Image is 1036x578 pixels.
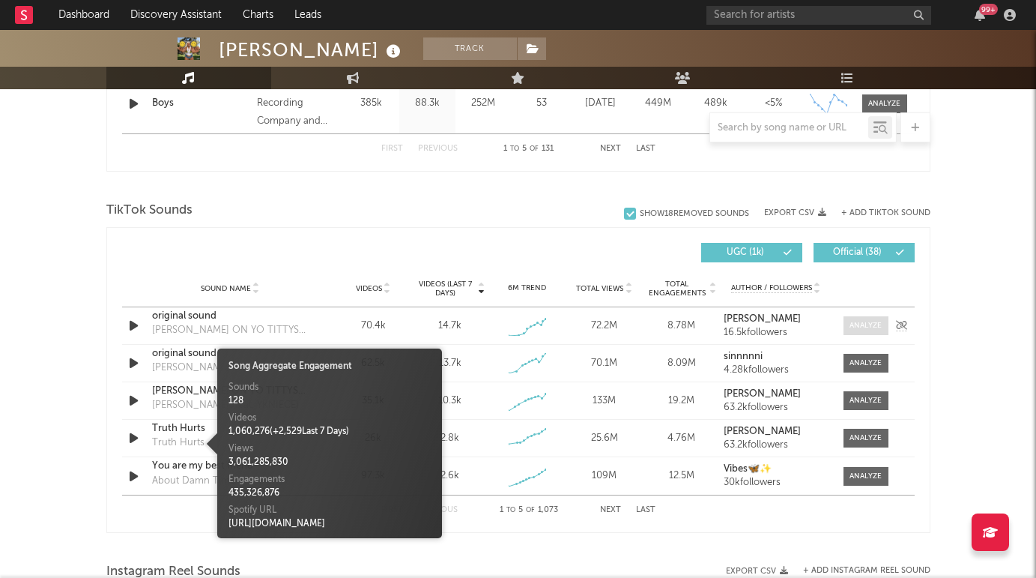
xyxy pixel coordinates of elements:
div: 133M [569,394,639,409]
div: 63.2k followers [724,440,828,451]
a: Boys [152,96,250,111]
div: Views [228,442,431,456]
a: [PERSON_NAME] ON YO TITTYS (FREESTYLE) [152,384,309,399]
div: About Damn Time [152,474,235,489]
div: 4.28k followers [724,365,828,376]
button: Export CSV [726,567,788,576]
div: 252M [459,96,508,111]
div: 10.3k [438,394,461,409]
span: Sound Name [201,284,251,293]
span: TikTok Sounds [106,202,193,220]
a: [URL][DOMAIN_NAME] [228,520,325,529]
div: 99 + [979,4,998,15]
div: 2.6k [440,469,459,484]
button: 99+ [975,9,985,21]
span: to [510,145,519,152]
div: [DATE] [575,96,625,111]
div: 6M Trend [492,283,562,294]
button: First [381,145,403,153]
span: Author / Followers [731,283,812,293]
span: UGC ( 1k ) [711,248,780,257]
div: 25.6M [569,431,639,446]
div: Sounds [228,381,431,394]
input: Search by song name or URL [710,122,868,134]
span: Total Engagements [646,280,707,298]
div: Show 18 Removed Sounds [640,209,749,219]
div: 128 [228,394,431,408]
div: 435,326,876 [228,487,431,500]
div: 2019 Nice Life Recording Company and Atlantic Recording Corporation for the United States and WEA... [257,76,339,130]
div: Engagements [228,473,431,487]
span: of [530,145,539,152]
div: Song Aggregate Engagement [228,360,431,373]
a: [PERSON_NAME] [724,427,828,437]
div: 70.1M [569,356,639,371]
div: 19.2M [646,394,716,409]
div: 2.8k [440,431,459,446]
a: original sound [152,346,309,361]
button: UGC(1k) [701,243,802,262]
div: 385k [347,96,396,111]
button: Next [600,506,621,514]
div: 70.4k [339,319,408,334]
input: Search for artists [706,6,931,25]
button: Last [636,506,655,514]
span: to [506,507,515,514]
div: [PERSON_NAME] ON YO TITTYS (FREESTYLE) [152,323,309,338]
button: Official(38) [814,243,915,262]
span: Official ( 38 ) [823,248,892,257]
div: Spotify URL [228,504,431,517]
div: 88.3k [403,96,452,111]
div: 8.09M [646,356,716,371]
strong: Vibes🦋✨ [724,464,772,474]
button: Track [423,37,517,60]
div: 14.7k [438,319,461,334]
div: <5% [748,96,799,111]
button: Last [636,145,655,153]
a: [PERSON_NAME] [724,314,828,325]
a: You are my best friend [152,459,309,474]
div: 53 [515,96,568,111]
div: + Add Instagram Reel Sound [788,567,930,575]
a: [PERSON_NAME] [724,389,828,400]
button: + Add Instagram Reel Sound [803,567,930,575]
a: Truth Hurts [152,421,309,436]
div: 1 5 1,073 [488,502,570,520]
div: 72.2M [569,319,639,334]
div: 3,061,285,830 [228,456,431,469]
span: Videos (last 7 days) [415,280,476,298]
div: 109M [569,469,639,484]
div: 449M [633,96,683,111]
strong: [PERSON_NAME] [724,389,801,399]
a: original sound [152,309,309,324]
div: 63.2k followers [724,403,828,413]
button: Next [600,145,621,153]
strong: sinnnnni [724,352,763,361]
div: 1,060,276 ( + 2,529 Last 7 Days) [228,425,431,439]
div: 13.7k [439,356,461,371]
div: 16.5k followers [724,328,828,338]
span: Videos [356,284,382,293]
div: 30k followers [724,478,828,488]
button: Previous [418,145,458,153]
span: Total Views [576,284,623,293]
div: [PERSON_NAME] ON YO TITTYS (FREESTYLE) [152,361,309,376]
div: [PERSON_NAME] [219,37,405,62]
button: + Add TikTok Sound [841,209,930,217]
div: 12.5M [646,469,716,484]
div: 489k [691,96,741,111]
strong: [PERSON_NAME] [724,427,801,436]
button: + Add TikTok Sound [826,209,930,217]
button: Export CSV [764,208,826,217]
div: [PERSON_NAME] (feat. YKNIECE) [152,398,299,413]
a: Vibes🦋✨ [724,464,828,475]
div: 8.78M [646,319,716,334]
div: Truth Hurts [152,436,205,451]
strong: [PERSON_NAME] [724,314,801,324]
